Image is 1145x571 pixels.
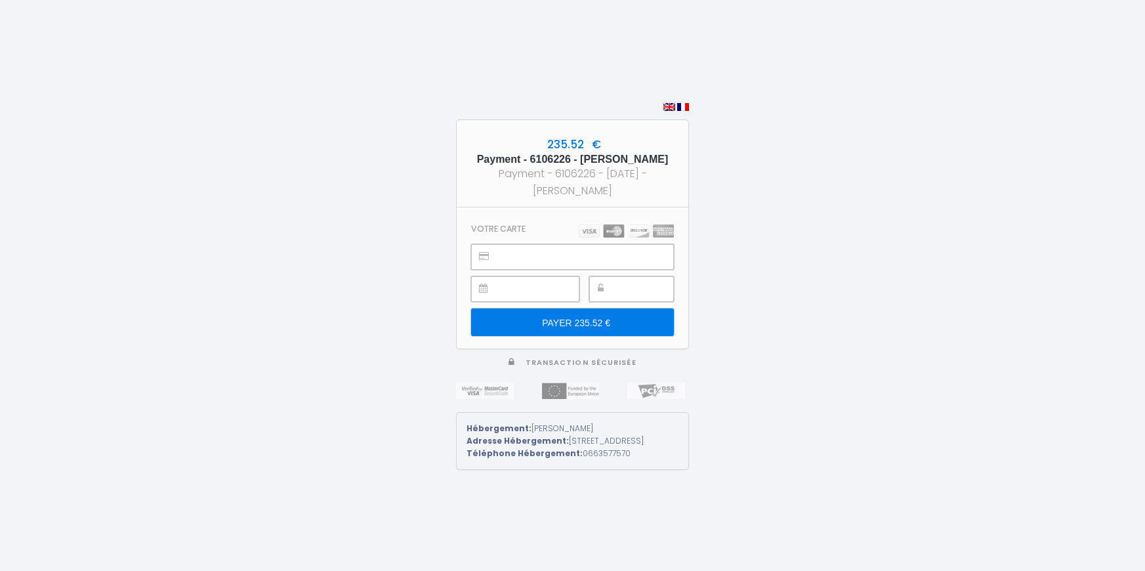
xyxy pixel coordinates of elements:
div: 0663577570 [467,448,678,460]
input: PAYER 235.52 € [471,308,674,336]
img: carts.png [579,224,674,238]
img: en.png [663,103,675,111]
img: fr.png [677,103,689,111]
iframe: Secure payment input frame [501,245,673,269]
div: Payment - 6106226 - [DATE] - [PERSON_NAME] [468,165,677,198]
iframe: Secure payment input frame [501,277,579,301]
strong: Hébergement: [467,423,531,434]
span: Transaction sécurisée [526,358,636,368]
h5: Payment - 6106226 - [PERSON_NAME] [468,153,677,165]
strong: Téléphone Hébergement: [467,448,583,459]
span: 235.52 € [544,137,601,152]
strong: Adresse Hébergement: [467,435,569,446]
iframe: Secure payment input frame [619,277,673,301]
div: [PERSON_NAME] [467,423,678,435]
h3: Votre carte [471,224,526,234]
div: [STREET_ADDRESS] [467,435,678,448]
